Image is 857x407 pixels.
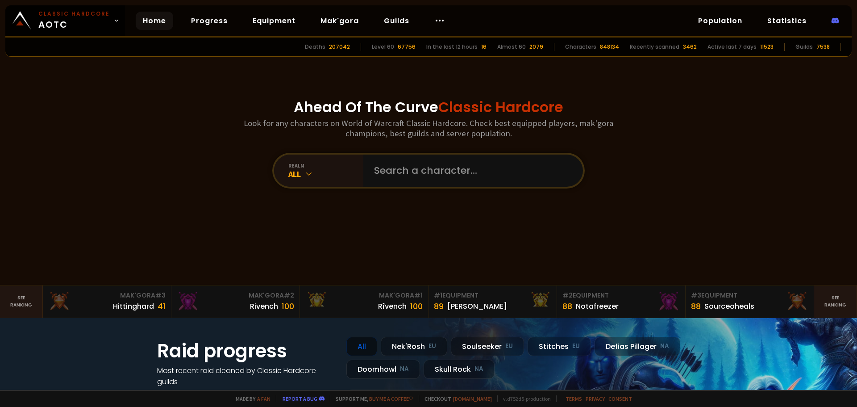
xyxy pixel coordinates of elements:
[381,337,447,356] div: Nek'Rosh
[288,162,363,169] div: realm
[760,43,774,51] div: 11523
[157,388,215,398] a: See all progress
[438,97,563,117] span: Classic Hardcore
[562,291,573,300] span: # 2
[378,301,407,312] div: Rîvench
[795,43,813,51] div: Guilds
[557,285,686,318] a: #2Equipment88Notafreezer
[566,395,582,402] a: Terms
[686,285,814,318] a: #3Equipment88Sourceoheals
[451,337,524,356] div: Soulseeker
[294,97,563,118] h1: Ahead Of The Curve
[377,12,416,30] a: Guilds
[329,43,350,51] div: 207042
[497,395,551,402] span: v. d752d5 - production
[300,285,428,318] a: Mak'Gora#1Rîvench100
[481,43,487,51] div: 16
[562,291,680,300] div: Equipment
[528,337,591,356] div: Stitches
[305,291,423,300] div: Mak'Gora
[660,342,669,351] small: NA
[398,43,416,51] div: 67756
[529,43,543,51] div: 2079
[43,285,171,318] a: Mak'Gora#3Hittinghard41
[453,395,492,402] a: [DOMAIN_NAME]
[177,291,294,300] div: Mak'Gora
[158,300,166,312] div: 41
[245,12,303,30] a: Equipment
[595,337,680,356] div: Defias Pillager
[369,395,413,402] a: Buy me a coffee
[419,395,492,402] span: Checkout
[434,291,551,300] div: Equipment
[704,301,754,312] div: Sourceoheals
[816,43,830,51] div: 7538
[497,43,526,51] div: Almost 60
[424,360,495,379] div: Skull Rock
[691,291,701,300] span: # 3
[240,118,617,138] h3: Look for any characters on World of Warcraft Classic Hardcore. Check best equipped players, mak'g...
[184,12,235,30] a: Progress
[707,43,757,51] div: Active last 7 days
[428,285,557,318] a: #1Equipment89[PERSON_NAME]
[157,337,336,365] h1: Raid progress
[434,300,444,312] div: 89
[113,301,154,312] div: Hittinghard
[38,10,110,31] span: AOTC
[586,395,605,402] a: Privacy
[330,395,413,402] span: Support me,
[562,300,572,312] div: 88
[346,337,377,356] div: All
[447,301,507,312] div: [PERSON_NAME]
[576,301,619,312] div: Notafreezer
[630,43,679,51] div: Recently scanned
[474,365,483,373] small: NA
[284,291,294,300] span: # 2
[313,12,366,30] a: Mak'gora
[426,43,478,51] div: In the last 12 hours
[572,342,580,351] small: EU
[760,12,814,30] a: Statistics
[608,395,632,402] a: Consent
[428,342,436,351] small: EU
[372,43,394,51] div: Level 60
[814,285,857,318] a: Seeranking
[48,291,166,300] div: Mak'Gora
[171,285,300,318] a: Mak'Gora#2Rivench100
[230,395,270,402] span: Made by
[5,5,125,36] a: Classic HardcoreAOTC
[691,291,808,300] div: Equipment
[157,365,336,387] h4: Most recent raid cleaned by Classic Hardcore guilds
[250,301,278,312] div: Rivench
[683,43,697,51] div: 3462
[305,43,325,51] div: Deaths
[346,360,420,379] div: Doomhowl
[414,291,423,300] span: # 1
[410,300,423,312] div: 100
[400,365,409,373] small: NA
[288,169,363,179] div: All
[283,395,317,402] a: Report a bug
[600,43,619,51] div: 848134
[38,10,110,18] small: Classic Hardcore
[369,155,572,187] input: Search a character...
[257,395,270,402] a: a fan
[691,12,749,30] a: Population
[434,291,442,300] span: # 1
[155,291,166,300] span: # 3
[136,12,173,30] a: Home
[282,300,294,312] div: 100
[565,43,596,51] div: Characters
[505,342,513,351] small: EU
[691,300,701,312] div: 88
